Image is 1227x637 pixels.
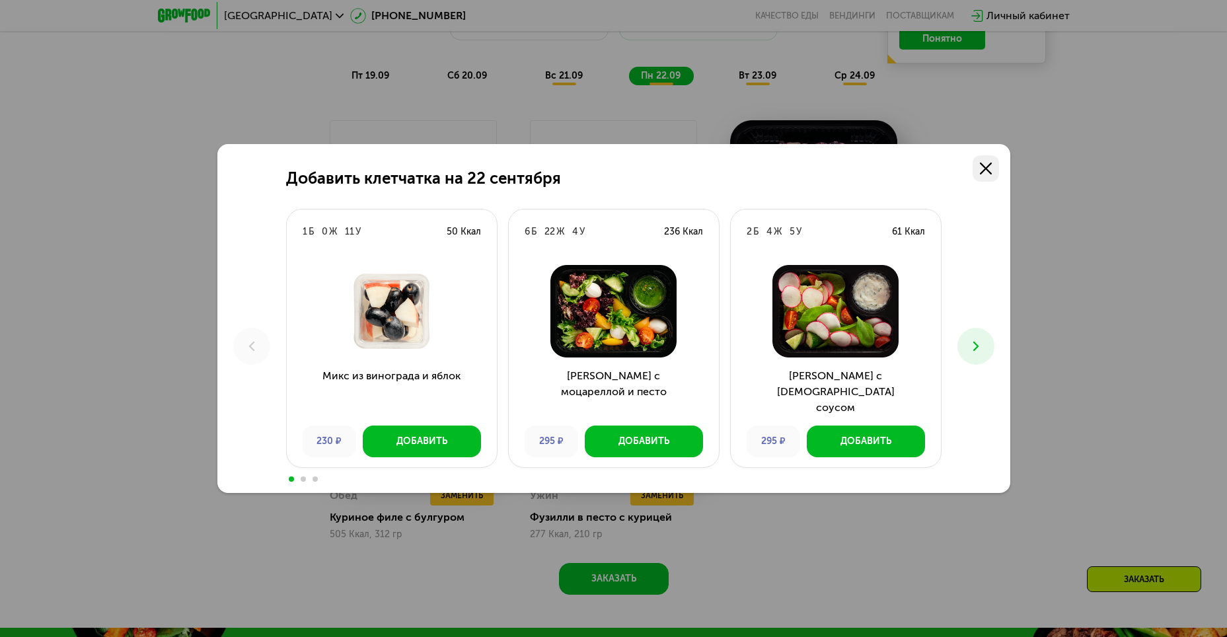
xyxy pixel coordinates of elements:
[790,225,795,239] div: 5
[525,426,578,457] div: 295 ₽
[892,225,925,239] div: 61 Ккал
[509,368,719,416] h3: [PERSON_NAME] с моцареллой и песто
[297,265,486,357] img: Микс из винограда и яблок
[525,225,530,239] div: 6
[322,225,328,239] div: 0
[286,169,561,188] h2: Добавить клетчатка на 22 сентября
[309,225,314,239] div: Б
[355,225,361,239] div: У
[329,225,337,239] div: Ж
[396,435,447,448] div: Добавить
[774,225,782,239] div: Ж
[796,225,801,239] div: У
[287,368,497,416] h3: Микс из винограда и яблок
[753,225,759,239] div: Б
[556,225,564,239] div: Ж
[363,426,481,457] button: Добавить
[572,225,578,239] div: 4
[747,225,752,239] div: 2
[741,265,930,357] img: Салат с греческим соусом
[303,225,307,239] div: 1
[664,225,703,239] div: 236 Ккал
[807,426,925,457] button: Добавить
[579,225,585,239] div: У
[345,225,354,239] div: 11
[618,435,669,448] div: Добавить
[531,225,537,239] div: Б
[747,426,800,457] div: 295 ₽
[840,435,891,448] div: Добавить
[544,225,555,239] div: 22
[766,225,772,239] div: 4
[585,426,703,457] button: Добавить
[731,368,941,416] h3: [PERSON_NAME] с [DEMOGRAPHIC_DATA] соусом
[447,225,481,239] div: 50 Ккал
[519,265,708,357] img: Салат с моцареллой и песто
[303,426,356,457] div: 230 ₽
